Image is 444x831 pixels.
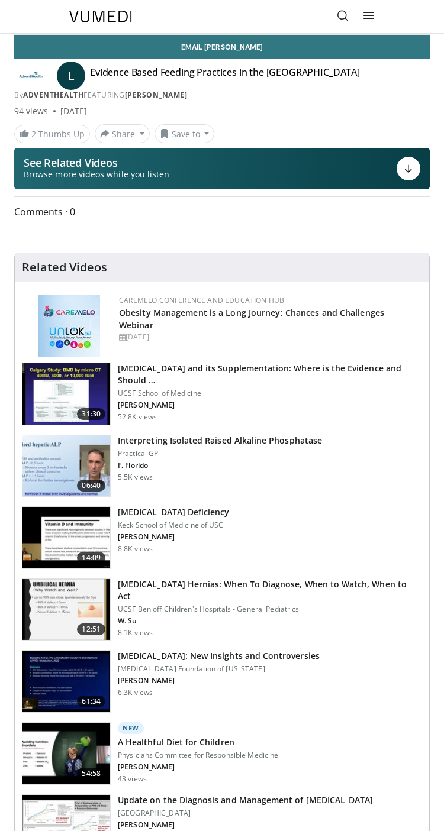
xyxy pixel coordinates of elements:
[118,532,230,542] p: Victoria Gevorgyan
[60,105,87,117] div: [DATE]
[14,90,430,101] div: By FEATURING
[14,125,90,143] a: 2 Thumbs Up
[22,363,110,425] img: 4bb25b40-905e-443e-8e37-83f056f6e86e.150x105_q85_crop-smart_upscale.jpg
[118,389,422,398] p: UCSF School of Medicine
[22,506,422,569] a: 14:09 [MEDICAL_DATA] Deficiency Keck School of Medicine of USC [PERSON_NAME] 8.8K views
[24,157,169,169] p: See Related Videos
[118,506,230,518] h3: [MEDICAL_DATA] Deficiency
[38,295,100,357] img: 45df64a9-a6de-482c-8a90-ada250f7980c.png.150x105_q85_autocrop_double_scale_upscale_version-0.2.jpg
[77,408,105,420] span: 31:30
[119,307,384,331] a: Obesity Management is a Long Journey: Chances and Challenges Webinar
[118,664,320,674] p: [MEDICAL_DATA] Foundation of [US_STATE]
[14,148,430,189] button: See Related Videos Browse more videos while you listen
[118,400,422,410] p: Clifford J. Rosen
[118,363,422,386] h3: Vitamin D and its Supplementation: Where is the Evidence and Should We Treat?
[23,90,83,100] a: AdventHealth
[119,332,420,342] div: [DATE]
[118,820,373,830] p: Dolores Shoback
[31,128,36,140] span: 2
[118,435,322,447] h3: Interpreting Isolated Raised Alkaline Phosphatase
[22,579,110,641] img: SvRgrYnSrIR5tozH4xMDoxOjB1O8AjAz.150x105_q85_crop-smart_upscale.jpg
[125,90,188,100] a: [PERSON_NAME]
[118,774,147,784] p: 43 views
[22,723,110,784] img: 5184f339-d0ad-4378-8a16-704b6409913e.150x105_q85_crop-smart_upscale.jpg
[22,722,422,785] a: 54:58 New A Healthful Diet for Children Physicians Committee for Responsible Medicine [PERSON_NAM...
[69,11,132,22] img: VuMedi Logo
[22,507,110,568] img: fca3ca78-03ee-44d9-aee4-02e6f15d297e.150x105_q85_crop-smart_upscale.jpg
[90,66,360,85] h4: Evidence Based Feeding Practices in the [GEOGRAPHIC_DATA]
[118,473,153,482] p: 5.5K views
[119,295,284,305] a: CaReMeLO Conference and Education Hub
[77,623,105,635] span: 12:51
[118,809,373,818] p: [GEOGRAPHIC_DATA]
[118,604,422,614] p: UCSF Benioff Children's Hospitals - General Pediatrics
[118,650,320,662] h3: [MEDICAL_DATA]: New Insights and Controversies
[95,124,150,143] button: Share
[118,544,153,554] p: 8.8K views
[118,461,322,470] p: Fernando Florido
[57,62,85,90] a: L
[118,412,157,422] p: 52.8K views
[155,124,215,143] button: Save to
[14,35,430,59] a: Email [PERSON_NAME]
[118,616,422,626] p: Wendy Su
[118,762,278,772] p: Brenda Davis
[14,66,47,85] img: AdventHealth
[77,696,105,707] span: 61:34
[118,628,153,638] p: 8.1K views
[22,435,110,497] img: 6a4ee52d-0f16-480d-a1b4-8187386ea2ed.150x105_q85_crop-smart_upscale.jpg
[118,449,322,458] p: Practical GP
[22,651,110,712] img: d5d5a203-d863-4f8c-a9f7-ca13f0f4d8d5.150x105_q85_crop-smart_upscale.jpg
[22,578,422,641] a: 12:51 [MEDICAL_DATA] Hernias: When To Diagnose, When to Watch, When to Act UCSF Benioff Children'...
[77,552,105,564] span: 14:09
[118,520,230,530] p: Keck School of Medicine of USC
[118,676,320,686] p: John Bilezikian
[77,768,105,780] span: 54:58
[118,688,153,697] p: 6.3K views
[118,751,278,760] p: Physicians Committee for Responsible Medicine
[22,363,422,425] a: 31:30 [MEDICAL_DATA] and its Supplementation: Where is the Evidence and Should … UCSF School of M...
[118,578,422,602] h3: [MEDICAL_DATA] Hernias: When To Diagnose, When to Watch, When to Act
[22,435,422,497] a: 06:40 Interpreting Isolated Raised Alkaline Phosphatase Practical GP F. Florido 5.5K views
[14,105,49,117] span: 94 views
[118,794,373,806] h3: Update on the Diagnosis and Management of [MEDICAL_DATA]
[14,204,430,219] span: Comments 0
[77,480,105,492] span: 06:40
[22,260,107,274] h4: Related Videos
[118,736,278,748] h3: A Healthful Diet for Children
[24,169,169,180] span: Browse more videos while you listen
[22,650,422,713] a: 61:34 [MEDICAL_DATA]: New Insights and Controversies [MEDICAL_DATA] Foundation of [US_STATE] [PER...
[118,722,144,734] p: New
